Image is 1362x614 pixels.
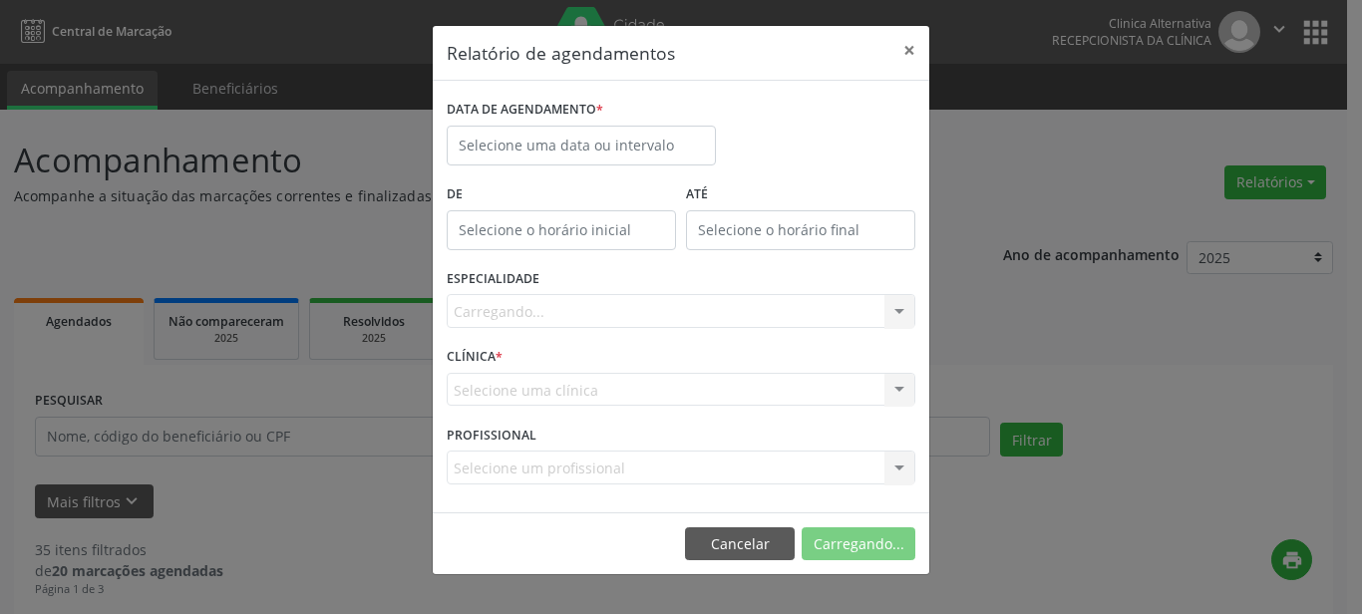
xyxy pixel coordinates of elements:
[802,527,915,561] button: Carregando...
[447,126,716,165] input: Selecione uma data ou intervalo
[447,342,503,373] label: CLÍNICA
[447,210,676,250] input: Selecione o horário inicial
[686,210,915,250] input: Selecione o horário final
[686,179,915,210] label: ATÉ
[447,40,675,66] h5: Relatório de agendamentos
[447,179,676,210] label: De
[685,527,795,561] button: Cancelar
[447,420,536,451] label: PROFISSIONAL
[447,264,539,295] label: ESPECIALIDADE
[889,26,929,75] button: Close
[447,95,603,126] label: DATA DE AGENDAMENTO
